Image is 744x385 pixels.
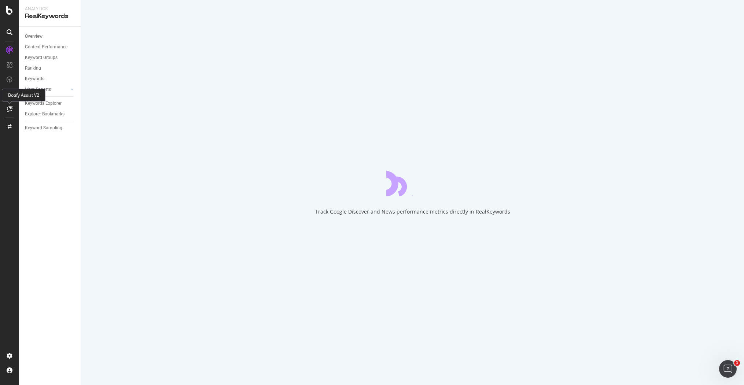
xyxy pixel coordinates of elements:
span: 1 [734,360,740,366]
a: Overview [25,33,76,40]
div: More Reports [25,86,51,93]
div: Keywords Explorer [25,100,62,107]
div: animation [386,170,439,196]
iframe: Intercom live chat [719,360,737,378]
a: Explorer Bookmarks [25,110,76,118]
div: Explorer Bookmarks [25,110,65,118]
div: Keywords [25,75,44,83]
div: Keyword Sampling [25,124,62,132]
a: Keywords Explorer [25,100,76,107]
a: Ranking [25,64,76,72]
div: Keyword Groups [25,54,58,62]
div: Botify Assist V2 [2,89,45,101]
a: Keyword Groups [25,54,76,62]
a: Keyword Sampling [25,124,76,132]
a: More Reports [25,86,69,93]
div: Track Google Discover and News performance metrics directly in RealKeywords [315,208,510,215]
a: Keywords [25,75,76,83]
div: Content Performance [25,43,67,51]
div: RealKeywords [25,12,75,21]
div: Analytics [25,6,75,12]
a: Content Performance [25,43,76,51]
div: Ranking [25,64,41,72]
div: Overview [25,33,43,40]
